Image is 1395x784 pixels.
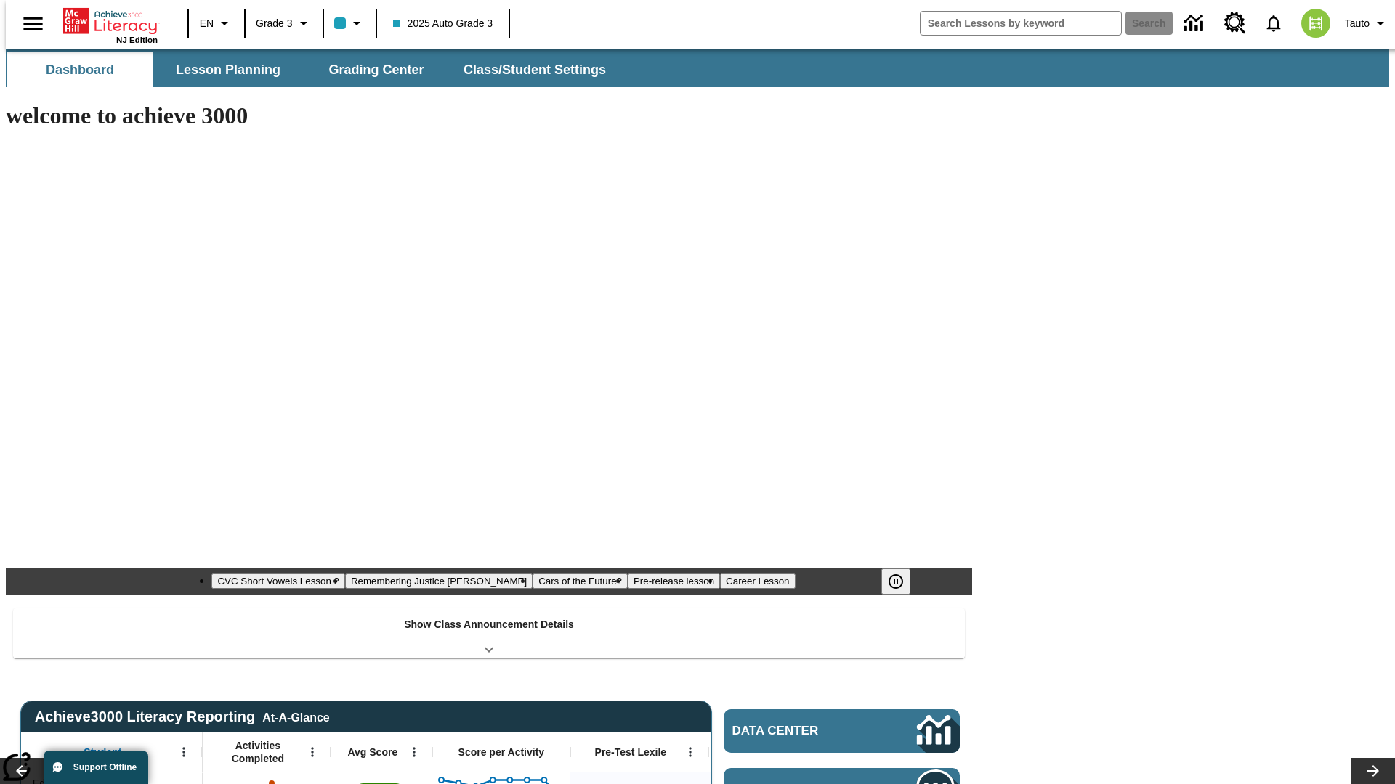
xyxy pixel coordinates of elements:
[6,49,1389,87] div: SubNavbar
[1176,4,1216,44] a: Data Center
[1345,16,1370,31] span: Tauto
[1351,758,1395,784] button: Lesson carousel, Next
[1216,4,1255,43] a: Resource Center, Will open in new tab
[393,16,493,31] span: 2025 Auto Grade 3
[173,741,195,763] button: Open Menu
[63,7,158,36] a: Home
[1293,4,1339,42] button: Select a new avatar
[458,746,545,759] span: Score per Activity
[262,709,329,724] div: At-A-Glance
[404,617,574,632] p: Show Class Announcement Details
[628,573,720,589] button: Slide 4 Pre-release lesson
[403,741,425,763] button: Open Menu
[256,16,293,31] span: Grade 3
[328,62,424,78] span: Grading Center
[304,52,449,87] button: Grading Center
[193,10,240,36] button: Language: EN, Select a language
[724,709,960,753] a: Data Center
[35,709,330,725] span: Achieve3000 Literacy Reporting
[595,746,667,759] span: Pre-Test Lexile
[881,568,925,595] div: Pause
[211,573,344,589] button: Slide 1 CVC Short Vowels Lesson 2
[732,724,868,738] span: Data Center
[347,746,397,759] span: Avg Score
[176,62,280,78] span: Lesson Planning
[250,10,318,36] button: Grade: Grade 3, Select a grade
[12,2,54,45] button: Open side menu
[1255,4,1293,42] a: Notifications
[1339,10,1395,36] button: Profile/Settings
[328,10,371,36] button: Class color is light blue. Change class color
[720,573,795,589] button: Slide 5 Career Lesson
[13,608,965,658] div: Show Class Announcement Details
[345,573,533,589] button: Slide 2 Remembering Justice O'Connor
[533,573,628,589] button: Slide 3 Cars of the Future?
[46,62,114,78] span: Dashboard
[921,12,1121,35] input: search field
[464,62,606,78] span: Class/Student Settings
[302,741,323,763] button: Open Menu
[6,102,972,129] h1: welcome to achieve 3000
[84,746,121,759] span: Student
[452,52,618,87] button: Class/Student Settings
[1301,9,1330,38] img: avatar image
[210,739,306,765] span: Activities Completed
[63,5,158,44] div: Home
[7,52,153,87] button: Dashboard
[200,16,214,31] span: EN
[155,52,301,87] button: Lesson Planning
[6,52,619,87] div: SubNavbar
[44,751,148,784] button: Support Offline
[73,762,137,772] span: Support Offline
[881,568,910,595] button: Pause
[679,741,701,763] button: Open Menu
[116,36,158,44] span: NJ Edition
